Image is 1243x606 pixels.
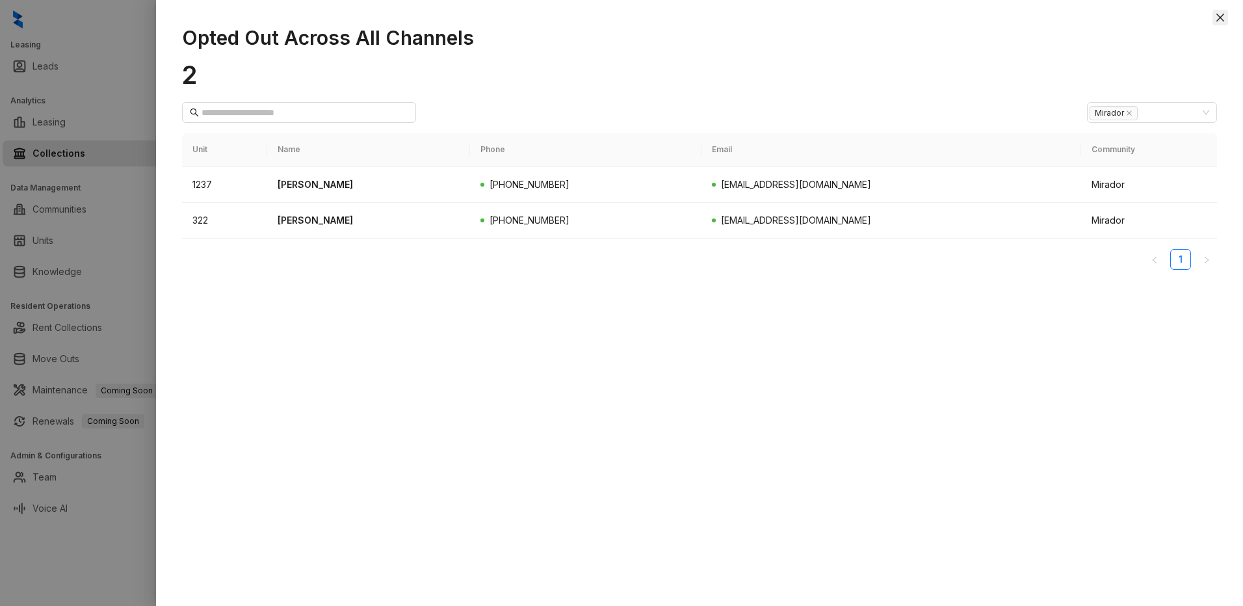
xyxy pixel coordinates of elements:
[1196,249,1217,270] li: Next Page
[1196,249,1217,270] button: right
[1092,178,1207,192] div: Mirador
[1151,256,1158,264] span: left
[721,179,871,190] span: [EMAIL_ADDRESS][DOMAIN_NAME]
[1144,249,1165,270] li: Previous Page
[1170,249,1191,270] li: 1
[182,60,1217,90] h1: 2
[490,215,569,226] span: [PHONE_NUMBER]
[182,167,267,203] td: 1237
[490,179,569,190] span: [PHONE_NUMBER]
[1171,250,1190,269] a: 1
[182,26,1217,49] h1: Opted Out Across All Channels
[190,108,199,117] span: search
[1212,10,1228,25] button: Close
[721,215,871,226] span: [EMAIL_ADDRESS][DOMAIN_NAME]
[267,133,470,167] th: Name
[701,133,1081,167] th: Email
[1081,133,1217,167] th: Community
[278,213,460,228] p: [PERSON_NAME]
[182,203,267,239] td: 322
[1203,256,1210,264] span: right
[1090,106,1138,120] span: Mirador
[278,178,460,192] p: [PERSON_NAME]
[1215,12,1225,23] span: close
[470,133,701,167] th: Phone
[1092,213,1207,228] div: Mirador
[182,133,267,167] th: Unit
[1144,249,1165,270] button: left
[1126,110,1132,116] span: close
